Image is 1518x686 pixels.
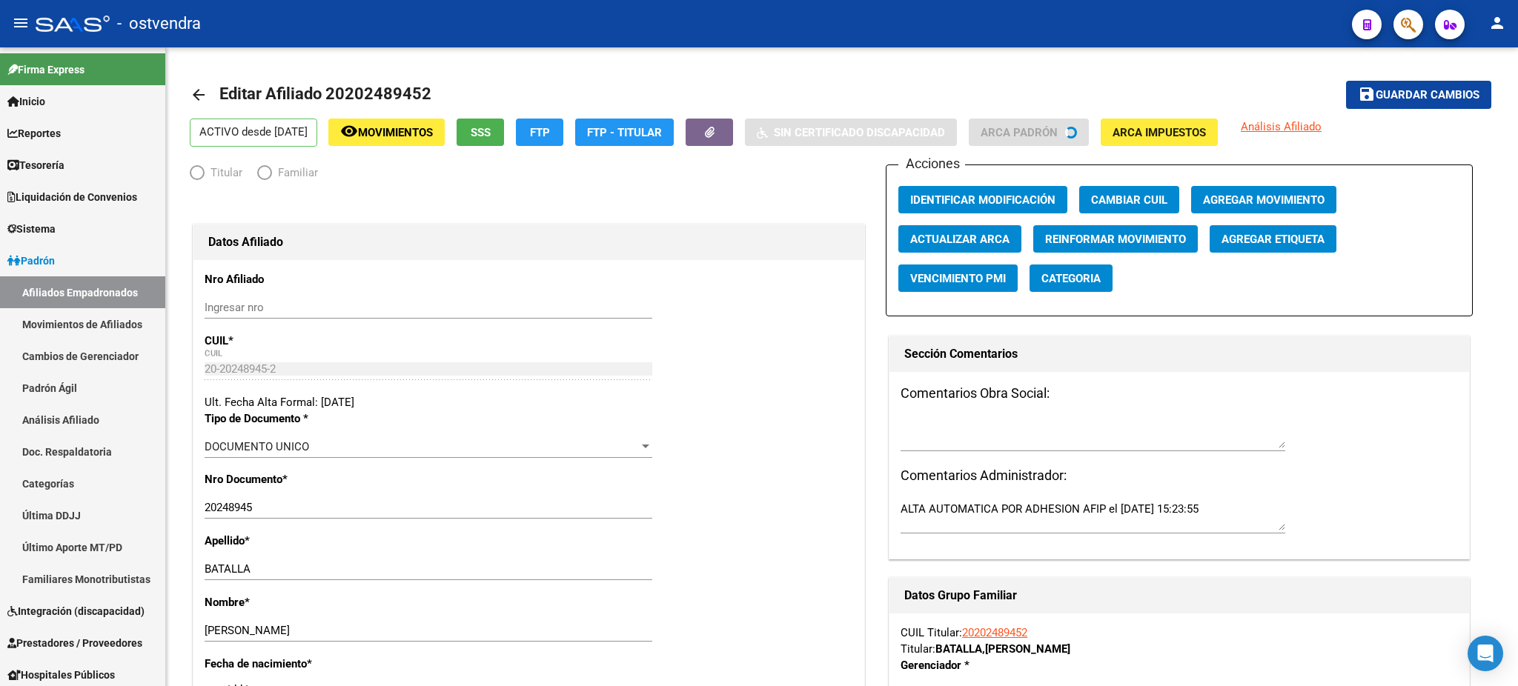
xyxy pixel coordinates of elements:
[982,642,985,656] span: ,
[1358,85,1376,103] mat-icon: save
[981,126,1058,139] span: ARCA Padrón
[12,14,30,32] mat-icon: menu
[457,119,504,146] button: SSS
[1203,193,1325,207] span: Agregar Movimiento
[340,122,358,140] mat-icon: remove_red_eye
[190,169,333,182] mat-radio-group: Elija una opción
[190,86,208,104] mat-icon: arrow_back
[1113,126,1206,139] span: ARCA Impuestos
[530,126,550,139] span: FTP
[1041,272,1101,285] span: Categoria
[901,625,1458,657] div: CUIL Titular: Titular:
[205,656,400,672] p: Fecha de nacimiento
[904,584,1454,607] h1: Datos Grupo Familiar
[1101,119,1218,146] button: ARCA Impuestos
[910,233,1010,246] span: Actualizar ARCA
[7,157,64,173] span: Tesorería
[190,119,317,147] p: ACTIVO desde [DATE]
[205,410,400,427] p: Tipo de Documento *
[272,164,318,181] span: Familiar
[901,465,1458,486] h3: Comentarios Administrador:
[358,126,433,139] span: Movimientos
[969,119,1089,146] button: ARCA Padrón
[205,271,400,287] p: Nro Afiliado
[7,189,137,205] span: Liquidación de Convenios
[516,119,563,146] button: FTP
[1488,14,1506,32] mat-icon: person
[962,626,1027,639] a: 20202489452
[205,394,853,410] div: Ult. Fecha Alta Formal: [DATE]
[7,635,142,651] span: Prestadores / Proveedores
[7,93,45,110] span: Inicio
[208,230,849,254] h1: Datos Afiliado
[910,193,1055,207] span: Identificar Modificación
[1091,193,1167,207] span: Cambiar CUIL
[1045,233,1186,246] span: Reinformar Movimiento
[205,471,400,487] p: Nro Documento
[898,186,1067,213] button: Identificar Modificación
[904,342,1454,366] h1: Sección Comentarios
[774,126,945,139] span: Sin Certificado Discapacidad
[7,667,115,683] span: Hospitales Públicos
[587,126,662,139] span: FTP - Titular
[117,7,201,40] span: - ostvendra
[1241,120,1322,133] span: Análisis Afiliado
[1033,225,1198,253] button: Reinformar Movimiento
[7,603,145,619] span: Integración (discapacidad)
[901,383,1458,404] h3: Comentarios Obra Social:
[219,84,431,103] span: Editar Afiliado 20202489452
[1079,186,1179,213] button: Cambiar CUIL
[7,61,84,78] span: Firma Express
[205,440,309,453] span: DOCUMENTO UNICO
[898,225,1021,253] button: Actualizar ARCA
[205,594,400,610] p: Nombre
[898,264,1018,292] button: Vencimiento PMI
[205,164,242,181] span: Titular
[1191,186,1336,213] button: Agregar Movimiento
[205,333,400,349] p: CUIL
[471,126,491,139] span: SSS
[1210,225,1336,253] button: Agregar Etiqueta
[1468,636,1503,671] div: Open Intercom Messenger
[1376,89,1479,102] span: Guardar cambios
[1222,233,1325,246] span: Agregar Etiqueta
[910,272,1006,285] span: Vencimiento PMI
[745,119,957,146] button: Sin Certificado Discapacidad
[7,221,56,237] span: Sistema
[1346,81,1491,108] button: Guardar cambios
[205,533,400,549] p: Apellido
[898,153,965,174] h3: Acciones
[575,119,674,146] button: FTP - Titular
[935,642,1070,656] strong: BATALLA [PERSON_NAME]
[7,125,61,141] span: Reportes
[328,119,445,146] button: Movimientos
[7,253,55,269] span: Padrón
[901,657,1068,673] p: Gerenciador *
[1030,264,1113,292] button: Categoria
